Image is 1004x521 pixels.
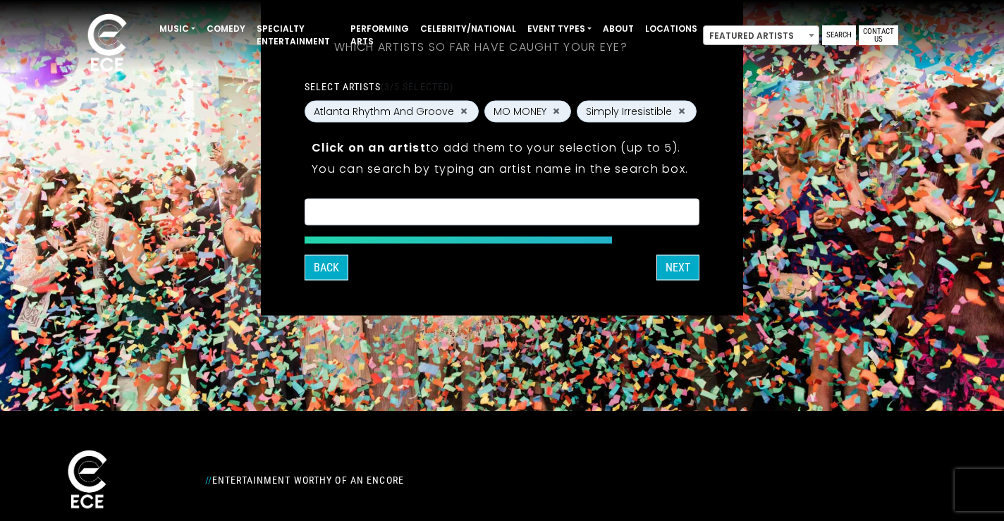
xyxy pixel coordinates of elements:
[494,104,546,118] span: MO MONEY
[205,474,212,486] span: //
[154,17,201,41] a: Music
[522,17,597,41] a: Event Types
[305,255,348,280] button: Back
[314,104,454,118] span: Atlanta Rhythm And Groove
[381,80,454,92] span: (3/5 selected)
[345,17,415,54] a: Performing Arts
[72,10,142,78] img: ece_new_logo_whitev2-1.png
[312,138,692,156] p: to add them to your selection (up to 5).
[551,105,562,118] button: Remove MO MONEY
[704,26,819,46] span: Featured Artists
[305,80,453,92] label: Select artists
[822,25,856,45] a: Search
[676,105,687,118] button: Remove Simply Irresistible
[703,25,819,45] span: Featured Artists
[312,159,692,177] p: You can search by typing an artist name in the search box.
[251,17,345,54] a: Specialty Entertainment
[52,446,123,515] img: ece_new_logo_whitev2-1.png
[656,255,699,280] button: Next
[639,17,703,41] a: Locations
[415,17,522,41] a: Celebrity/National
[458,105,470,118] button: Remove Atlanta Rhythm And Groove
[197,469,655,491] div: Entertainment Worthy of an Encore
[201,17,251,41] a: Comedy
[586,104,672,118] span: Simply Irresistible
[314,207,690,220] textarea: Search
[312,139,426,155] strong: Click on an artist
[597,17,639,41] a: About
[859,25,898,45] a: Contact Us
